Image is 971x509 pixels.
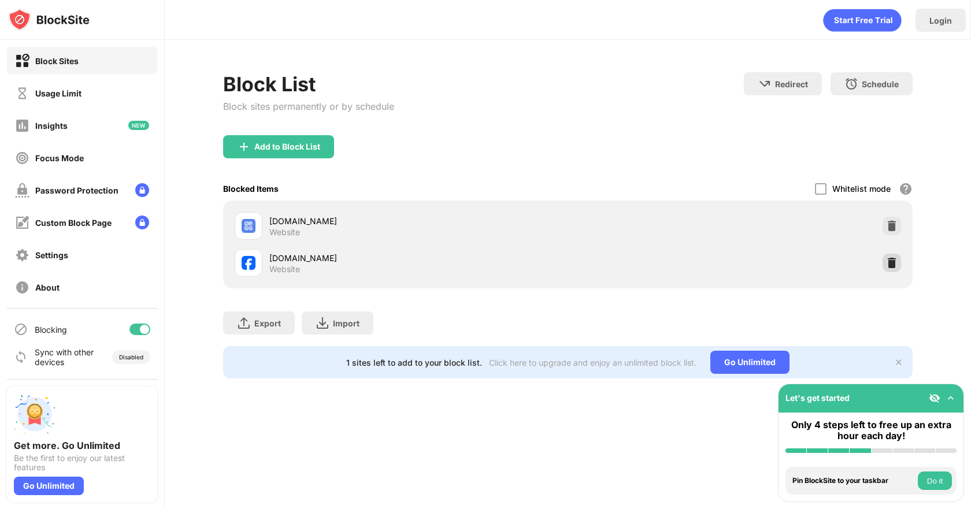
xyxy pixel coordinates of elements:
div: Block sites permanently or by schedule [223,101,394,112]
img: settings-off.svg [15,248,29,262]
img: about-off.svg [15,280,29,295]
div: Blocked Items [223,184,279,194]
div: Settings [35,250,68,260]
div: Block List [223,72,394,96]
img: lock-menu.svg [135,183,149,197]
img: block-on.svg [15,54,29,68]
img: logo-blocksite.svg [8,8,90,31]
img: password-protection-off.svg [15,183,29,198]
div: Add to Block List [254,142,320,151]
div: 1 sites left to add to your block list. [346,358,482,367]
div: Password Protection [35,185,118,195]
button: Do it [918,471,952,490]
div: Go Unlimited [710,351,790,374]
div: Whitelist mode [832,184,891,194]
div: Usage Limit [35,88,81,98]
div: Blocking [35,325,67,335]
img: customize-block-page-off.svg [15,216,29,230]
div: Custom Block Page [35,218,112,228]
div: [DOMAIN_NAME] [269,215,568,227]
div: Schedule [862,79,899,89]
img: favicons [242,219,255,233]
div: Focus Mode [35,153,84,163]
div: About [35,283,60,292]
div: Website [269,227,300,237]
div: Click here to upgrade and enjoy an unlimited block list. [489,358,696,367]
img: time-usage-off.svg [15,86,29,101]
div: Website [269,264,300,274]
div: Import [333,318,360,328]
div: Pin BlockSite to your taskbar [792,477,915,485]
img: favicons [242,256,255,270]
div: Only 4 steps left to free up an extra hour each day! [785,419,957,441]
div: Redirect [775,79,808,89]
img: omni-setup-toggle.svg [945,392,957,404]
div: Insights [35,121,68,131]
img: insights-off.svg [15,118,29,133]
img: focus-off.svg [15,151,29,165]
div: [DOMAIN_NAME] [269,252,568,264]
div: Disabled [119,354,143,361]
div: Sync with other devices [35,347,94,367]
div: Be the first to enjoy our latest features [14,454,150,472]
img: new-icon.svg [128,121,149,130]
div: Login [929,16,952,25]
img: push-unlimited.svg [14,393,55,435]
img: x-button.svg [894,358,903,367]
div: Block Sites [35,56,79,66]
div: Export [254,318,281,328]
img: blocking-icon.svg [14,322,28,336]
div: Get more. Go Unlimited [14,440,150,451]
div: animation [823,9,902,32]
div: Go Unlimited [14,477,84,495]
div: Let's get started [785,393,850,403]
img: eye-not-visible.svg [929,392,940,404]
img: sync-icon.svg [14,350,28,364]
img: lock-menu.svg [135,216,149,229]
